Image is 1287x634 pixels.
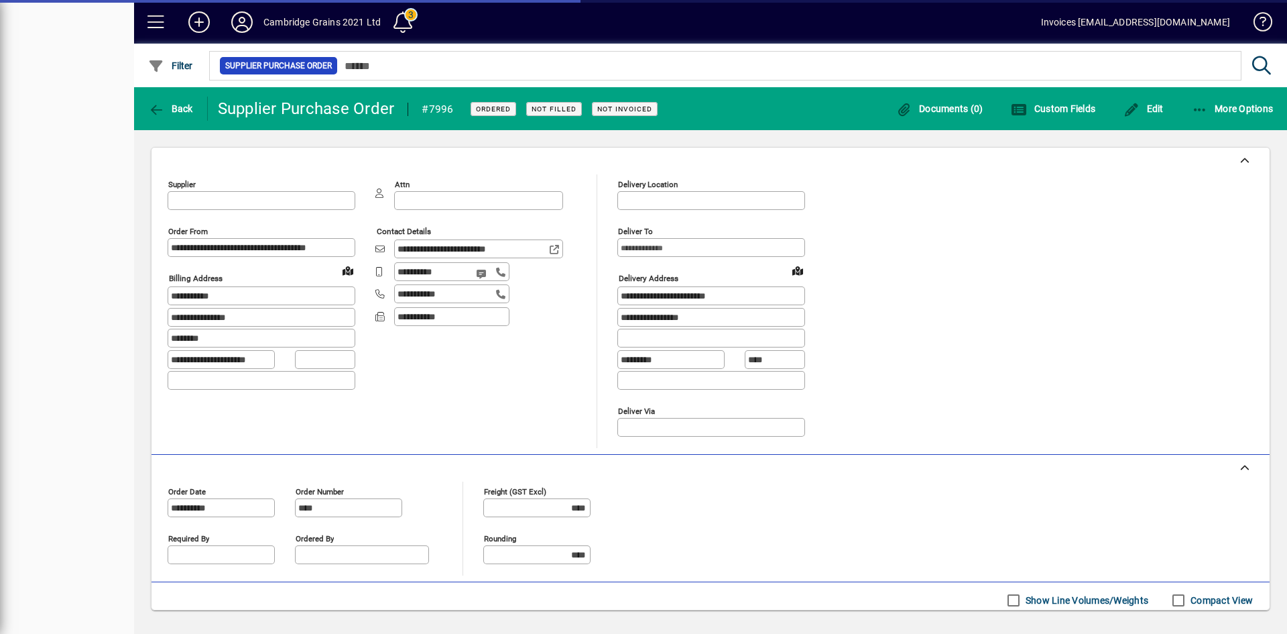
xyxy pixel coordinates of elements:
[896,103,983,114] span: Documents (0)
[221,10,263,34] button: Profile
[597,105,652,113] span: Not Invoiced
[1007,97,1099,121] button: Custom Fields
[148,60,193,71] span: Filter
[1041,11,1230,33] div: Invoices [EMAIL_ADDRESS][DOMAIN_NAME]
[618,180,678,189] mat-label: Delivery Location
[263,11,381,33] div: Cambridge Grains 2021 Ltd
[618,227,653,236] mat-label: Deliver To
[296,486,344,496] mat-label: Order number
[476,105,511,113] span: Ordered
[134,97,208,121] app-page-header-button: Back
[395,180,410,189] mat-label: Attn
[1192,103,1274,114] span: More Options
[168,227,208,236] mat-label: Order from
[1023,594,1148,607] label: Show Line Volumes/Weights
[145,97,196,121] button: Back
[337,260,359,281] a: View on map
[296,533,334,543] mat-label: Ordered by
[484,486,546,496] mat-label: Freight (GST excl)
[787,260,808,281] a: View on map
[148,103,193,114] span: Back
[168,533,209,543] mat-label: Required by
[1011,103,1095,114] span: Custom Fields
[178,10,221,34] button: Add
[618,406,655,415] mat-label: Deliver via
[422,99,453,120] div: #7996
[1188,97,1277,121] button: More Options
[532,105,576,113] span: Not Filled
[1188,594,1253,607] label: Compact View
[1243,3,1270,46] a: Knowledge Base
[225,59,332,72] span: Supplier Purchase Order
[145,54,196,78] button: Filter
[218,98,395,119] div: Supplier Purchase Order
[168,486,206,496] mat-label: Order date
[1120,97,1167,121] button: Edit
[893,97,987,121] button: Documents (0)
[168,180,196,189] mat-label: Supplier
[1123,103,1164,114] span: Edit
[484,533,516,543] mat-label: Rounding
[467,258,499,290] button: Send SMS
